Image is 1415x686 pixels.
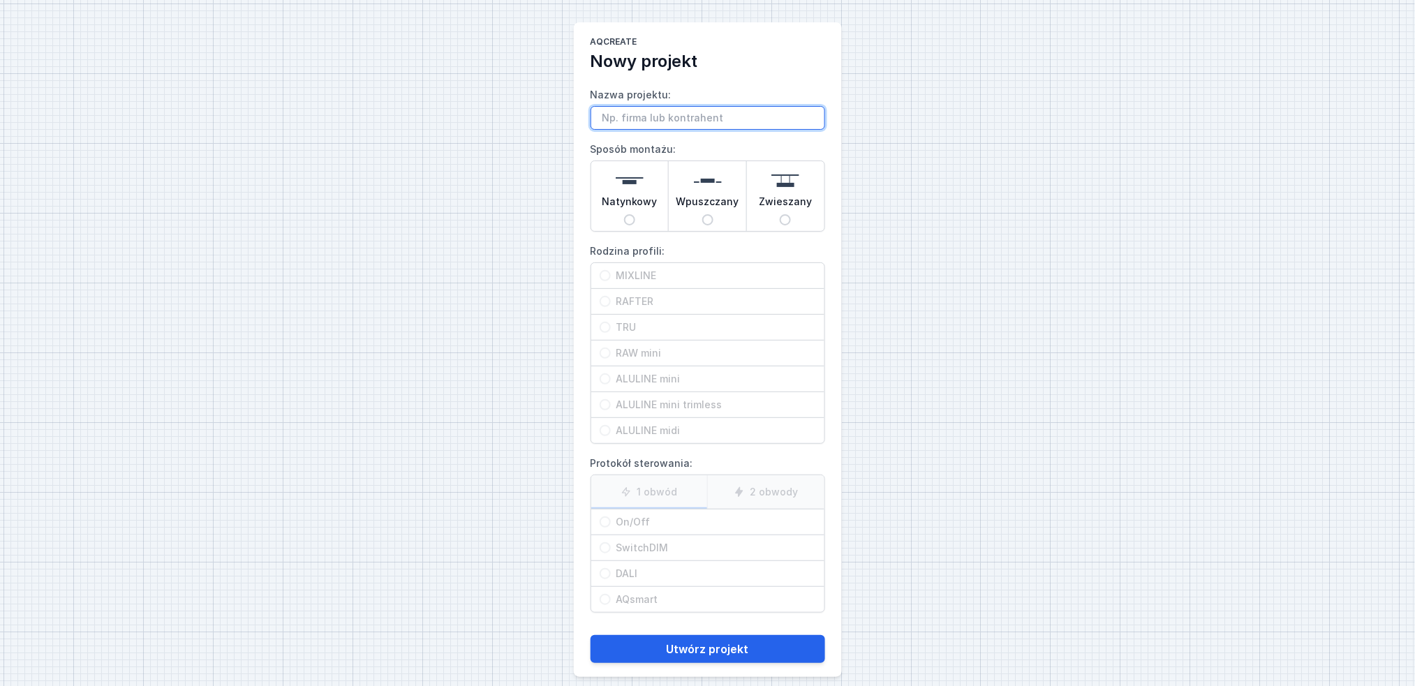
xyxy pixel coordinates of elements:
label: Rodzina profili: [591,240,825,444]
h1: AQcreate [591,36,825,50]
input: Nazwa projektu: [591,106,825,130]
input: Natynkowy [624,214,635,225]
label: Sposób montażu: [591,138,825,232]
img: surface.svg [616,167,644,195]
span: Zwieszany [759,195,812,214]
span: Wpuszczany [676,195,739,214]
input: Zwieszany [780,214,791,225]
h2: Nowy projekt [591,50,825,73]
label: Nazwa projektu: [591,84,825,130]
input: Wpuszczany [702,214,713,225]
label: Protokół sterowania: [591,452,825,613]
img: suspended.svg [771,167,799,195]
button: Utwórz projekt [591,635,825,663]
span: Natynkowy [602,195,658,214]
img: recessed.svg [694,167,722,195]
